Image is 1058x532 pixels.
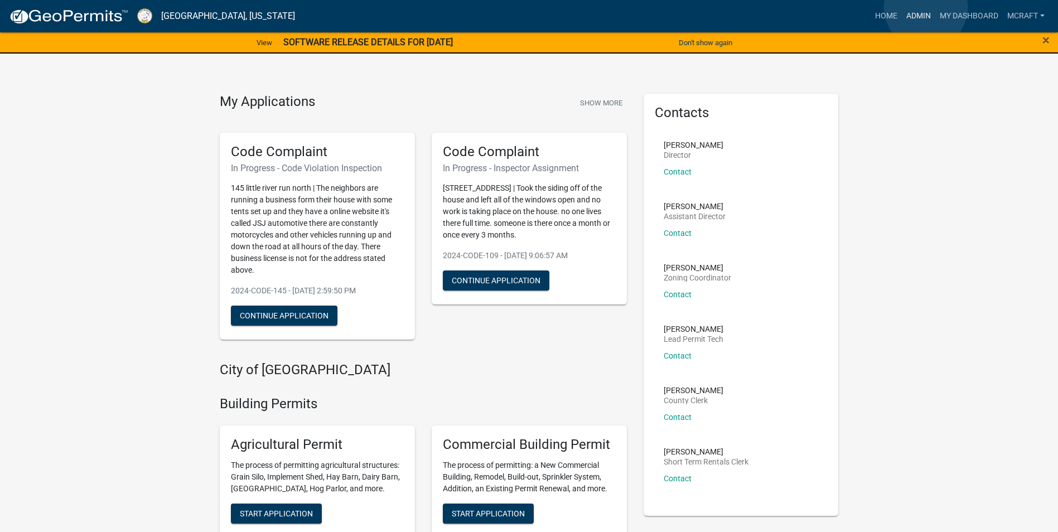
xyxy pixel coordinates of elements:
[1003,6,1049,27] a: mcraft
[664,448,748,456] p: [PERSON_NAME]
[443,144,616,160] h5: Code Complaint
[664,167,692,176] a: Contact
[443,437,616,453] h5: Commercial Building Permit
[443,182,616,241] p: [STREET_ADDRESS] | Took the siding off of the house and left all of the windows open and no work ...
[240,509,313,518] span: Start Application
[452,509,525,518] span: Start Application
[664,151,723,159] p: Director
[664,335,723,343] p: Lead Permit Tech
[664,351,692,360] a: Contact
[220,94,315,110] h4: My Applications
[871,6,902,27] a: Home
[231,182,404,276] p: 145 little river run north | The neighbors are running a business form their house with some tent...
[664,229,692,238] a: Contact
[1042,32,1050,48] span: ×
[664,212,726,220] p: Assistant Director
[664,202,726,210] p: [PERSON_NAME]
[231,163,404,173] h6: In Progress - Code Violation Inspection
[220,396,627,412] h4: Building Permits
[664,264,731,272] p: [PERSON_NAME]
[664,396,723,404] p: County Clerk
[443,270,549,291] button: Continue Application
[664,325,723,333] p: [PERSON_NAME]
[443,504,534,524] button: Start Application
[664,274,731,282] p: Zoning Coordinator
[655,105,828,121] h5: Contacts
[231,437,404,453] h5: Agricultural Permit
[443,460,616,495] p: The process of permitting: a New Commercial Building, Remodel, Build-out, Sprinkler System, Addit...
[576,94,627,112] button: Show More
[664,290,692,299] a: Contact
[664,413,692,422] a: Contact
[664,474,692,483] a: Contact
[664,141,723,149] p: [PERSON_NAME]
[161,7,295,26] a: [GEOGRAPHIC_DATA], [US_STATE]
[231,460,404,495] p: The process of permitting agricultural structures: Grain Silo, Implement Shed, Hay Barn, Dairy Ba...
[137,8,152,23] img: Putnam County, Georgia
[231,504,322,524] button: Start Application
[443,250,616,262] p: 2024-CODE-109 - [DATE] 9:06:57 AM
[231,306,337,326] button: Continue Application
[443,163,616,173] h6: In Progress - Inspector Assignment
[220,362,627,378] h4: City of [GEOGRAPHIC_DATA]
[664,458,748,466] p: Short Term Rentals Clerk
[664,386,723,394] p: [PERSON_NAME]
[1042,33,1050,47] button: Close
[902,6,935,27] a: Admin
[252,33,277,52] a: View
[935,6,1003,27] a: My Dashboard
[283,37,453,47] strong: SOFTWARE RELEASE DETAILS FOR [DATE]
[231,144,404,160] h5: Code Complaint
[674,33,737,52] button: Don't show again
[231,285,404,297] p: 2024-CODE-145 - [DATE] 2:59:50 PM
